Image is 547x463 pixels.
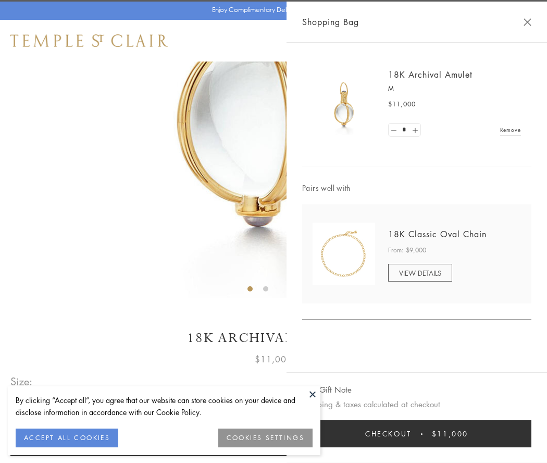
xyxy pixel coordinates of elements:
[212,5,330,15] p: Enjoy Complimentary Delivery & Returns
[524,18,531,26] button: Close Shopping Bag
[302,15,359,29] span: Shopping Bag
[313,223,375,285] img: N88865-OV18
[10,329,537,347] h1: 18K Archival Amulet
[255,352,292,366] span: $11,000
[16,429,118,447] button: ACCEPT ALL COOKIES
[302,420,531,447] button: Checkout $11,000
[388,99,416,109] span: $11,000
[388,83,521,94] p: M
[313,73,375,136] img: 18K Archival Amulet
[389,124,399,137] a: Set quantity to 0
[500,124,521,136] a: Remove
[388,69,473,80] a: 18K Archival Amulet
[10,34,168,47] img: Temple St. Clair
[302,398,531,411] p: Shipping & taxes calculated at checkout
[302,182,531,194] span: Pairs well with
[302,383,352,396] button: Add Gift Note
[16,394,313,418] div: By clicking “Accept all”, you agree that our website can store cookies on your device and disclos...
[10,373,33,390] span: Size:
[388,245,426,255] span: From: $9,000
[365,428,412,440] span: Checkout
[409,124,420,137] a: Set quantity to 2
[432,428,468,440] span: $11,000
[388,264,452,282] a: VIEW DETAILS
[218,429,313,447] button: COOKIES SETTINGS
[388,228,487,240] a: 18K Classic Oval Chain
[399,268,441,278] span: VIEW DETAILS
